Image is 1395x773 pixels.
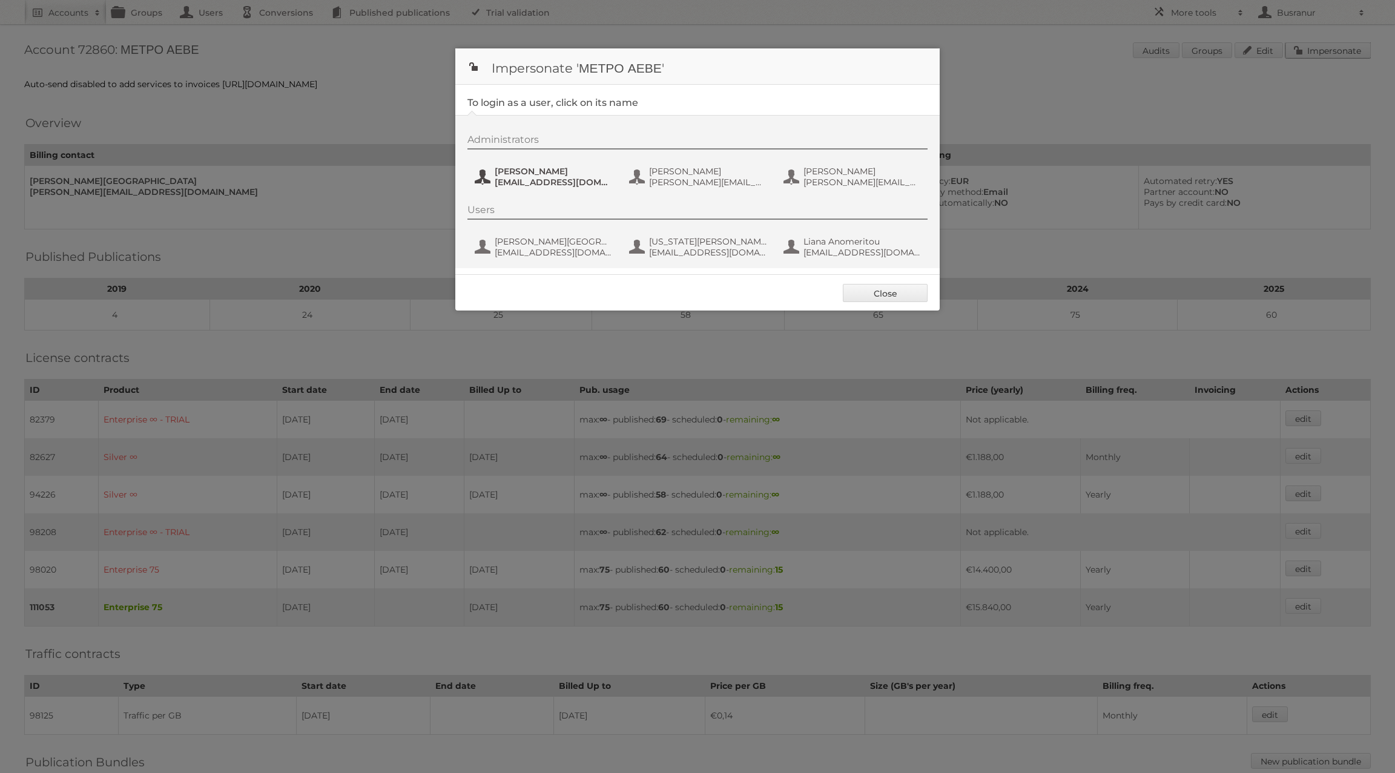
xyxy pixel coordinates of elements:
button: [US_STATE][PERSON_NAME] [EMAIL_ADDRESS][DOMAIN_NAME] [628,235,770,259]
span: [PERSON_NAME][EMAIL_ADDRESS][DOMAIN_NAME] [649,177,767,188]
span: [PERSON_NAME] [803,166,921,177]
div: Administrators [467,134,928,150]
span: [US_STATE][PERSON_NAME] [649,236,767,247]
span: [EMAIL_ADDRESS][DOMAIN_NAME] [495,177,612,188]
span: [EMAIL_ADDRESS][DOMAIN_NAME] [649,247,767,258]
button: [PERSON_NAME][GEOGRAPHIC_DATA] [EMAIL_ADDRESS][DOMAIN_NAME] [473,235,616,259]
span: [EMAIL_ADDRESS][DOMAIN_NAME] [495,247,612,258]
span: Liana Anomeritou [803,236,921,247]
legend: To login as a user, click on its name [467,97,638,108]
button: [PERSON_NAME] [PERSON_NAME][EMAIL_ADDRESS][DOMAIN_NAME] [782,165,925,189]
h1: Impersonate 'ΜΕΤΡΟ ΑΕΒΕ' [455,48,940,85]
span: [EMAIL_ADDRESS][DOMAIN_NAME] [803,247,921,258]
span: [PERSON_NAME][EMAIL_ADDRESS][DOMAIN_NAME] [803,177,921,188]
button: [PERSON_NAME] [EMAIL_ADDRESS][DOMAIN_NAME] [473,165,616,189]
a: Close [843,284,928,302]
span: [PERSON_NAME][GEOGRAPHIC_DATA] [495,236,612,247]
span: [PERSON_NAME] [649,166,767,177]
button: Liana Anomeritou [EMAIL_ADDRESS][DOMAIN_NAME] [782,235,925,259]
span: [PERSON_NAME] [495,166,612,177]
button: [PERSON_NAME] [PERSON_NAME][EMAIL_ADDRESS][DOMAIN_NAME] [628,165,770,189]
div: Users [467,204,928,220]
